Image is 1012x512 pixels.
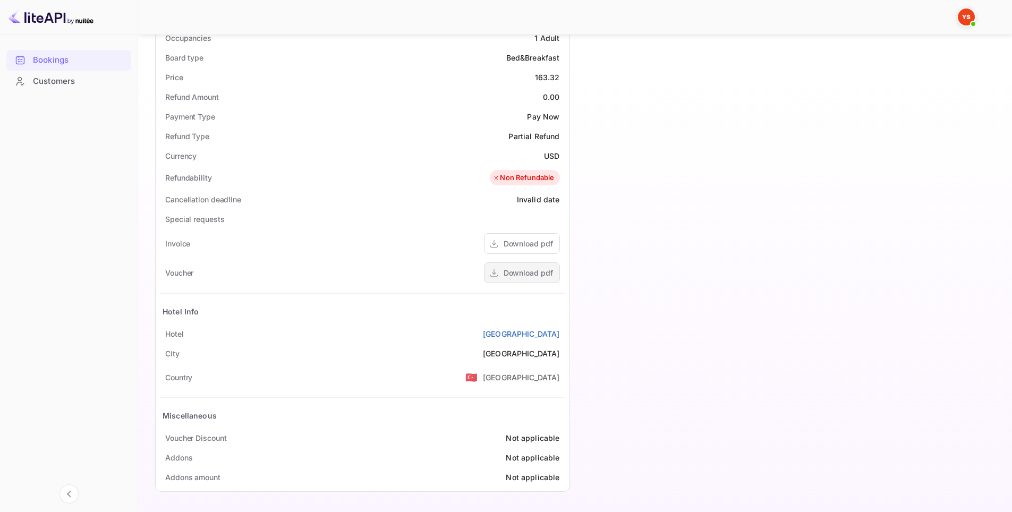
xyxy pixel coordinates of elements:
div: Invalid date [517,194,560,205]
div: [GEOGRAPHIC_DATA] [483,372,560,383]
div: Customers [6,71,131,92]
div: Voucher [165,267,193,278]
a: Bookings [6,50,131,70]
div: Customers [33,75,126,88]
div: Pay Now [527,111,559,122]
div: Addons amount [165,472,220,483]
span: United States [465,368,478,387]
div: Bed&Breakfast [506,52,560,63]
div: Hotel Info [163,306,199,317]
div: Bookings [33,54,126,66]
div: Cancellation deadline [165,194,241,205]
div: Occupancies [165,32,211,44]
a: [GEOGRAPHIC_DATA] [483,328,560,339]
div: Download pdf [504,267,553,278]
div: Non Refundable [492,173,554,183]
div: Price [165,72,183,83]
div: City [165,348,180,359]
div: Hotel [165,328,184,339]
div: Partial Refund [508,131,559,142]
img: LiteAPI logo [8,8,93,25]
div: USD [544,150,559,161]
div: Country [165,372,192,383]
a: Customers [6,71,131,91]
div: Not applicable [506,472,559,483]
div: Download pdf [504,238,553,249]
div: Voucher Discount [165,432,226,443]
div: 1 Adult [534,32,559,44]
div: Addons [165,452,192,463]
div: Payment Type [165,111,215,122]
div: Board type [165,52,203,63]
div: Special requests [165,214,224,225]
img: Yandex Support [958,8,975,25]
div: Bookings [6,50,131,71]
div: 163.32 [535,72,560,83]
div: Refund Type [165,131,209,142]
div: [GEOGRAPHIC_DATA] [483,348,560,359]
div: 0.00 [543,91,560,103]
button: Collapse navigation [59,484,79,504]
div: Not applicable [506,452,559,463]
div: Not applicable [506,432,559,443]
div: Currency [165,150,197,161]
div: Invoice [165,238,190,249]
div: Miscellaneous [163,410,217,421]
div: Refundability [165,172,212,183]
div: Refund Amount [165,91,219,103]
